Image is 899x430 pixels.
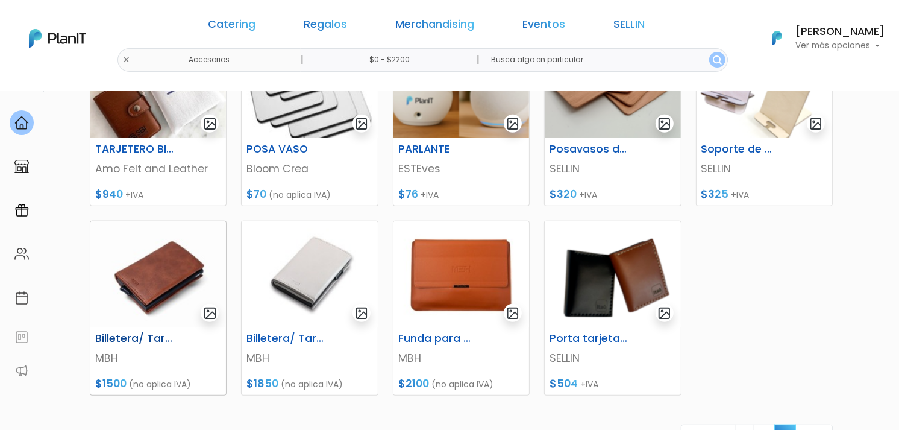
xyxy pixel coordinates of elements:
p: MBH [246,350,372,366]
img: people-662611757002400ad9ed0e3c099ab2801c6687ba6c219adb57efc949bc21e19d.svg [14,247,29,261]
img: thumb_WhatsApp_Image_2025-08-06_at_12.43.13__5_.jpeg [242,221,377,327]
img: thumb_WhatsApp_Image_2025-08-06_at_12.43.13__12_.jpeg [393,221,529,327]
p: MBH [95,350,221,366]
img: gallery-light [506,117,520,131]
span: +IVA [579,189,597,201]
p: Amo Felt and Leather [95,161,221,177]
h6: Posavasos de madera [542,143,636,156]
img: search_button-432b6d5273f82d61273b3651a40e1bd1b912527efae98b1b7a1b2c0702e16a8d.svg [713,55,722,65]
p: | [477,52,480,67]
h6: Funda para Notebook Nomad [391,332,485,345]
img: PlanIt Logo [764,25,791,51]
img: gallery-light [355,306,369,320]
img: gallery-light [355,117,369,131]
p: | [301,52,304,67]
span: $76 [398,187,418,201]
span: $320 [550,187,577,201]
img: home-e721727adea9d79c4d83392d1f703f7f8bce08238fde08b1acbfd93340b81755.svg [14,116,29,130]
h6: Billetera/ Tarjetero Deluxe Anticlonacion [88,332,182,345]
a: gallery-light Billetera/ Tarjetero Siena Anticlonacion MBH $1850 (no aplica IVA) [241,221,378,396]
span: $940 [95,187,123,201]
span: +IVA [125,189,143,201]
img: campaigns-02234683943229c281be62815700db0a1741e53638e28bf9629b52c665b00959.svg [14,203,29,218]
h6: TARJETERO BILLETERA [88,143,182,156]
a: Regalos [304,19,347,34]
h6: Soporte de Celular [694,143,788,156]
span: (no aplica IVA) [129,378,191,390]
a: gallery-light PARLANTE ESTEves $76 +IVA [393,31,530,206]
a: gallery-light Funda para Notebook Nomad MBH $2100 (no aplica IVA) [393,221,530,396]
img: close-6986928ebcb1d6c9903e3b54e860dbc4d054630f23adef3a32610726dff6a82b.svg [122,56,130,64]
span: (no aplica IVA) [281,378,343,390]
img: thumb_WhatsApp_Image_2025-08-06_at_12.43.13.jpeg [90,221,226,327]
span: $2100 [398,376,429,391]
p: ESTEves [398,161,524,177]
img: marketplace-4ceaa7011d94191e9ded77b95e3339b90024bf715f7c57f8cf31f2d8c509eaba.svg [14,159,29,174]
img: PlanIt Logo [29,29,86,48]
p: SELLIN [550,350,675,366]
img: feedback-78b5a0c8f98aac82b08bfc38622c3050aee476f2c9584af64705fc4e61158814.svg [14,330,29,344]
img: calendar-87d922413cdce8b2cf7b7f5f62616a5cf9e4887200fb71536465627b3292af00.svg [14,291,29,305]
h6: Billetera/ Tarjetero Siena Anticlonacion [239,332,333,345]
span: (no aplica IVA) [431,378,493,390]
h6: Porta tarjeta de cuero [542,332,636,345]
div: ¿Necesitás ayuda? [62,11,174,35]
span: $1850 [246,376,278,391]
p: Ver más opciones [795,42,885,50]
span: +IVA [580,378,598,390]
a: Eventos [522,19,565,34]
span: $504 [550,376,578,391]
a: SELLIN [613,19,645,34]
a: gallery-light TARJETERO BILLETERA Amo Felt and Leather $940 +IVA [90,31,227,206]
h6: PARLANTE [391,143,485,156]
span: +IVA [731,189,750,201]
img: gallery-light [506,306,520,320]
p: Bloom Crea [246,161,372,177]
a: Merchandising [395,19,474,34]
p: SELLIN [550,161,675,177]
span: $70 [246,187,266,201]
h6: [PERSON_NAME] [795,27,885,37]
p: MBH [398,350,524,366]
a: Catering [208,19,255,34]
a: gallery-light Soporte de Celular SELLIN $325 +IVA [696,31,833,206]
a: gallery-light Porta tarjeta de cuero SELLIN $504 +IVA [544,221,681,396]
img: gallery-light [657,117,671,131]
img: gallery-light [203,306,217,320]
p: SELLIN [701,161,827,177]
img: partners-52edf745621dab592f3b2c58e3bca9d71375a7ef29c3b500c9f145b62cc070d4.svg [14,364,29,378]
span: (no aplica IVA) [269,189,331,201]
h6: POSA VASO [239,143,333,156]
span: +IVA [421,189,439,201]
img: thumb_6887c7ea429a7_11.png [545,221,680,327]
img: gallery-light [203,117,217,131]
input: Buscá algo en particular.. [481,48,728,72]
span: $1500 [95,376,127,391]
button: PlanIt Logo [PERSON_NAME] Ver más opciones [757,22,885,54]
a: gallery-light Posavasos de madera SELLIN $320 +IVA [544,31,681,206]
a: gallery-light POSA VASO Bloom Crea $70 (no aplica IVA) [241,31,378,206]
img: gallery-light [809,117,823,131]
span: $325 [701,187,729,201]
a: gallery-light Billetera/ Tarjetero Deluxe Anticlonacion MBH $1500 (no aplica IVA) [90,221,227,396]
img: gallery-light [657,306,671,320]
